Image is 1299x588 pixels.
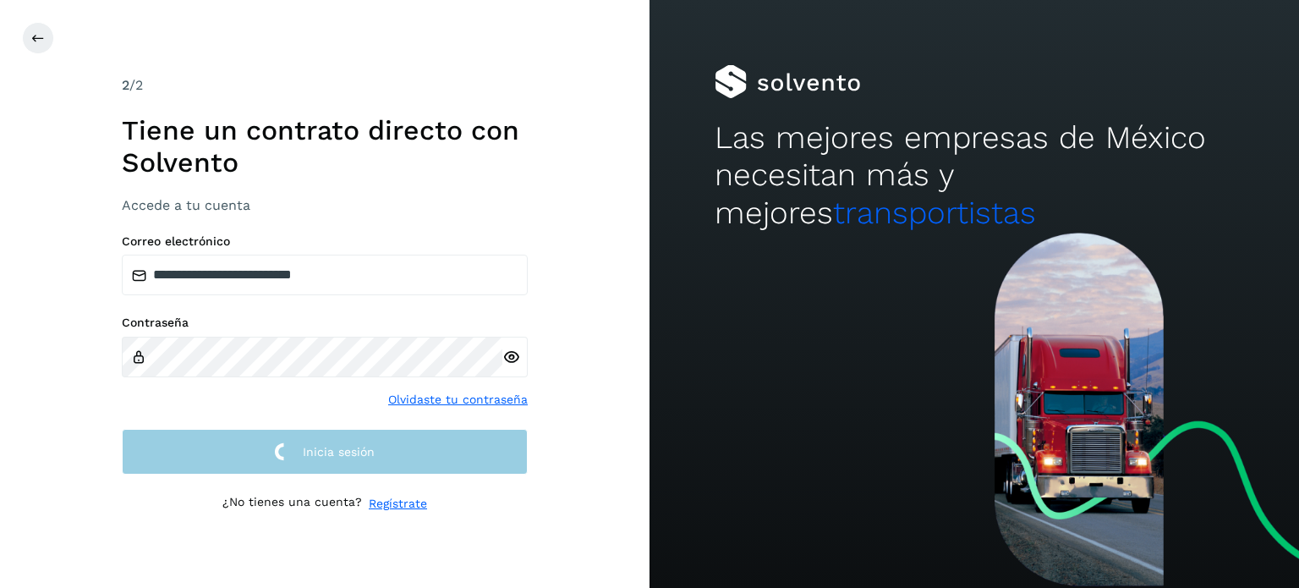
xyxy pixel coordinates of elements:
button: Inicia sesión [122,429,528,475]
h2: Las mejores empresas de México necesitan más y mejores [715,119,1234,232]
p: ¿No tienes una cuenta? [222,495,362,513]
span: Inicia sesión [303,446,375,458]
div: /2 [122,75,528,96]
a: Olvidaste tu contraseña [388,391,528,409]
h3: Accede a tu cuenta [122,197,528,213]
a: Regístrate [369,495,427,513]
span: transportistas [833,195,1036,231]
label: Correo electrónico [122,234,528,249]
h1: Tiene un contrato directo con Solvento [122,114,528,179]
span: 2 [122,77,129,93]
label: Contraseña [122,316,528,330]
